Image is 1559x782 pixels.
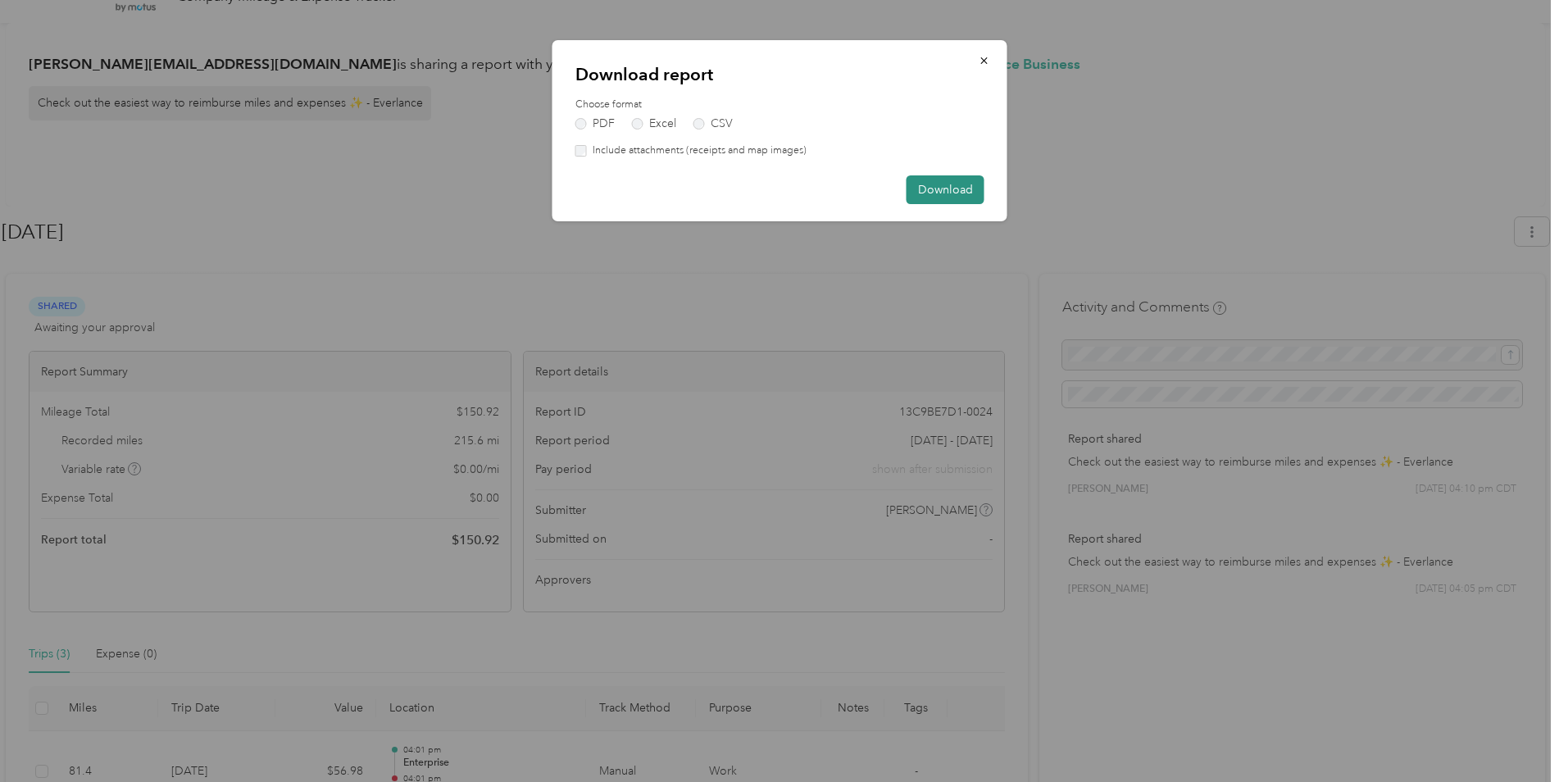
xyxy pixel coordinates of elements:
[575,98,984,112] label: Choose format
[587,143,807,158] label: Include attachments (receipts and map images)
[575,118,615,130] label: PDF
[907,175,984,204] button: Download
[693,118,733,130] label: CSV
[575,63,984,86] p: Download report
[632,118,676,130] label: Excel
